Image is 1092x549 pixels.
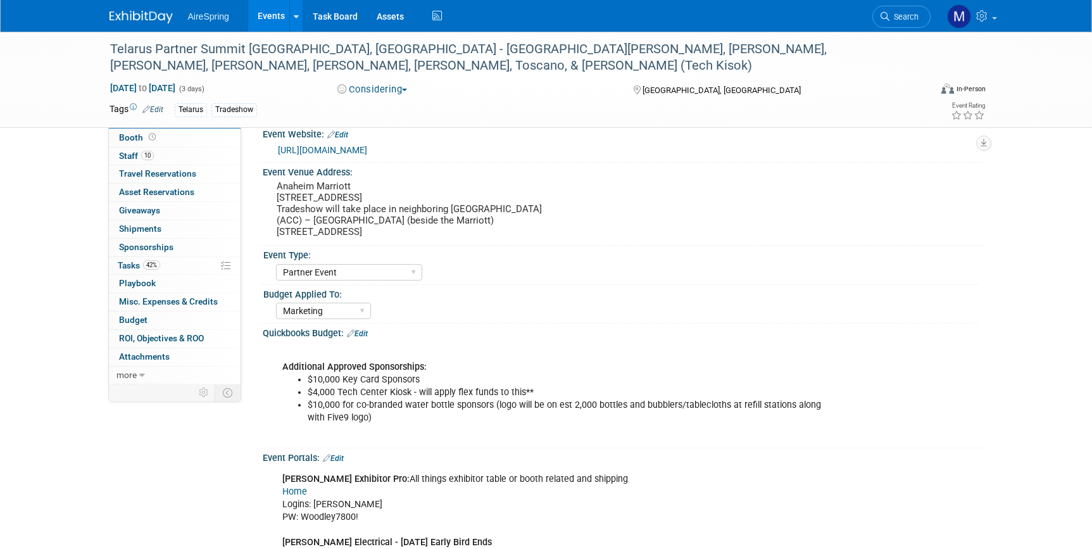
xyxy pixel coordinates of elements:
[106,38,912,77] div: Telarus Partner Summit [GEOGRAPHIC_DATA], [GEOGRAPHIC_DATA] - [GEOGRAPHIC_DATA][PERSON_NAME], [PE...
[333,83,412,96] button: Considering
[175,103,207,117] div: Telarus
[277,180,549,237] pre: Anaheim Marriott [STREET_ADDRESS] Tradeshow will take place in neighboring [GEOGRAPHIC_DATA] (ACC...
[143,260,160,270] span: 42%
[146,132,158,142] span: Booth not reserved yet
[178,85,204,93] span: (3 days)
[308,374,836,386] li: $10,000 Key Card Sponsors
[110,11,173,23] img: ExhibitDay
[109,165,241,183] a: Travel Reservations
[110,82,176,94] span: [DATE] [DATE]
[119,242,173,252] span: Sponsorships
[119,333,204,343] span: ROI, Objectives & ROO
[282,486,307,497] a: Home
[278,145,367,155] a: [URL][DOMAIN_NAME]
[109,312,241,329] a: Budget
[109,367,241,384] a: more
[308,386,836,399] li: $4,000 Tech Center Kiosk - will apply flex funds to this**
[116,370,137,380] span: more
[282,537,492,548] b: [PERSON_NAME] Electrical - [DATE] Early Bird Ends
[141,151,154,160] span: 10
[119,351,170,362] span: Attachments
[109,184,241,201] a: Asset Reservations
[193,384,215,401] td: Personalize Event Tab Strip
[119,132,158,142] span: Booth
[263,285,977,301] div: Budget Applied To:
[263,448,983,465] div: Event Portals:
[215,384,241,401] td: Toggle Event Tabs
[119,224,161,234] span: Shipments
[109,257,241,275] a: Tasks42%
[951,103,985,109] div: Event Rating
[109,330,241,348] a: ROI, Objectives & ROO
[109,239,241,256] a: Sponsorships
[327,130,348,139] a: Edit
[282,474,410,484] b: [PERSON_NAME] Exhibitor Pro:
[947,4,971,28] img: Mariana Bolanos
[323,454,344,463] a: Edit
[119,168,196,179] span: Travel Reservations
[118,260,160,270] span: Tasks
[109,129,241,147] a: Booth
[109,275,241,293] a: Playbook
[109,148,241,165] a: Staff10
[263,246,977,262] div: Event Type:
[109,220,241,238] a: Shipments
[110,103,163,117] td: Tags
[347,329,368,338] a: Edit
[119,187,194,197] span: Asset Reservations
[137,83,149,93] span: to
[263,324,983,340] div: Quickbooks Budget:
[872,6,931,28] a: Search
[109,202,241,220] a: Giveaways
[856,82,986,101] div: Event Format
[142,105,163,114] a: Edit
[109,293,241,311] a: Misc. Expenses & Credits
[956,84,986,94] div: In-Person
[889,12,919,22] span: Search
[282,362,427,372] b: Additional Approved Sponsorships:
[263,163,983,179] div: Event Venue Address:
[308,399,836,424] li: $10,000 for co-branded water bottle sponsors (logo will be on est 2,000 bottles and bubblers/tabl...
[119,315,147,325] span: Budget
[119,205,160,215] span: Giveaways
[188,11,229,22] span: AireSpring
[211,103,257,117] div: Tradeshow
[119,151,154,161] span: Staff
[119,296,218,306] span: Misc. Expenses & Credits
[263,125,983,141] div: Event Website:
[109,348,241,366] a: Attachments
[119,278,156,288] span: Playbook
[941,84,954,94] img: Format-Inperson.png
[643,85,801,95] span: [GEOGRAPHIC_DATA], [GEOGRAPHIC_DATA]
